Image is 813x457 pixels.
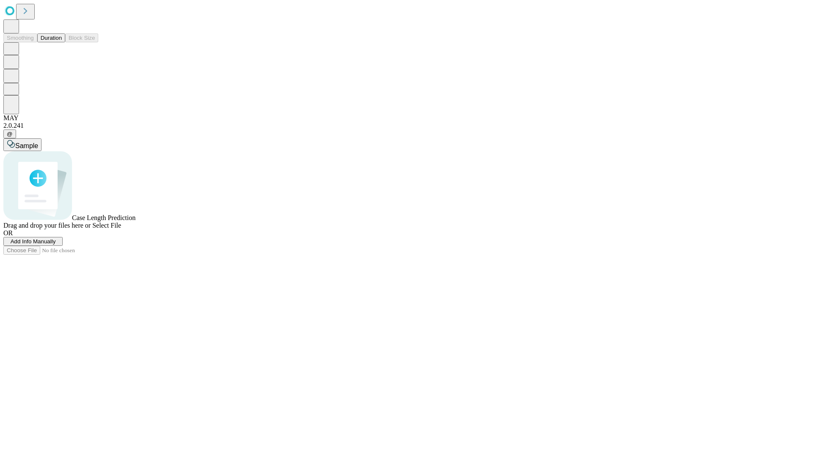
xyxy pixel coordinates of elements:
[3,129,16,138] button: @
[3,138,41,151] button: Sample
[11,238,56,245] span: Add Info Manually
[3,229,13,237] span: OR
[15,142,38,149] span: Sample
[7,131,13,137] span: @
[3,122,810,129] div: 2.0.241
[65,33,98,42] button: Block Size
[3,237,63,246] button: Add Info Manually
[3,222,91,229] span: Drag and drop your files here or
[72,214,135,221] span: Case Length Prediction
[3,114,810,122] div: MAY
[37,33,65,42] button: Duration
[92,222,121,229] span: Select File
[3,33,37,42] button: Smoothing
